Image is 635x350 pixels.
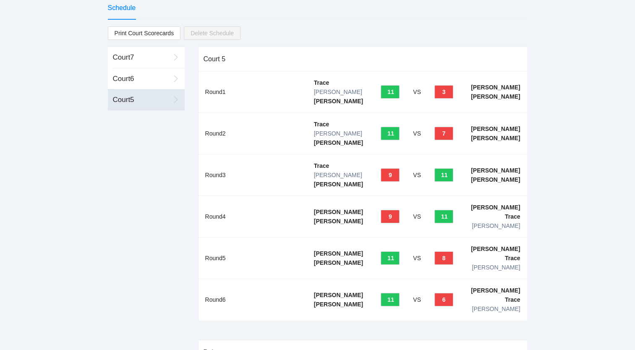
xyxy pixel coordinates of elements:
[406,113,428,154] td: VS
[314,292,363,298] b: [PERSON_NAME]
[314,89,362,95] span: [PERSON_NAME]
[314,121,329,128] b: Trace
[434,127,453,140] button: 7
[472,264,520,271] span: [PERSON_NAME]
[472,306,520,312] span: [PERSON_NAME]
[314,181,363,188] b: [PERSON_NAME]
[199,113,307,154] td: Round 2
[199,154,307,196] td: Round 3
[406,154,428,196] td: VS
[314,139,363,146] b: [PERSON_NAME]
[199,238,307,279] td: Round 5
[434,168,453,182] button: 11
[314,172,362,178] span: [PERSON_NAME]
[199,279,307,321] td: Round 6
[434,293,453,306] button: 6
[471,204,520,211] b: [PERSON_NAME]
[471,93,520,100] b: [PERSON_NAME]
[314,79,329,86] b: Trace
[113,52,170,63] div: Court 7
[115,27,174,39] span: Print Court Scorecards
[505,296,520,303] b: Trace
[314,98,363,104] b: [PERSON_NAME]
[434,251,453,265] button: 8
[108,26,181,40] a: Print Court Scorecards
[471,135,520,141] b: [PERSON_NAME]
[381,251,400,265] button: 11
[471,84,520,91] b: [PERSON_NAME]
[406,71,428,113] td: VS
[199,196,307,238] td: Round 4
[113,73,170,84] div: Court 6
[108,3,136,13] div: Schedule
[381,127,400,140] button: 11
[471,125,520,132] b: [PERSON_NAME]
[204,47,522,71] div: Court 5
[471,246,520,252] b: [PERSON_NAME]
[314,301,363,308] b: [PERSON_NAME]
[472,222,520,229] span: [PERSON_NAME]
[406,238,428,279] td: VS
[314,250,363,257] b: [PERSON_NAME]
[199,71,307,113] td: Round 1
[505,213,520,220] b: Trace
[381,293,400,306] button: 11
[314,209,363,215] b: [PERSON_NAME]
[471,167,520,174] b: [PERSON_NAME]
[471,176,520,183] b: [PERSON_NAME]
[381,210,400,223] button: 9
[406,279,428,321] td: VS
[314,130,362,137] span: [PERSON_NAME]
[381,168,400,182] button: 9
[314,218,363,225] b: [PERSON_NAME]
[314,162,329,169] b: Trace
[505,255,520,261] b: Trace
[434,85,453,99] button: 3
[381,85,400,99] button: 11
[314,259,363,266] b: [PERSON_NAME]
[471,287,520,294] b: [PERSON_NAME]
[113,94,170,105] div: Court 5
[406,196,428,238] td: VS
[434,210,453,223] button: 11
